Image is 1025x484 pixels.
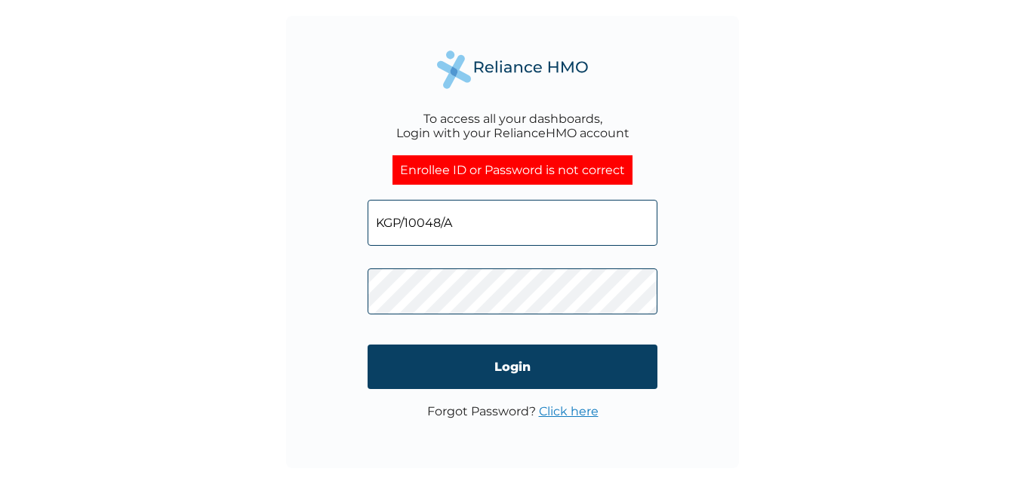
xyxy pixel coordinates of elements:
p: Forgot Password? [427,404,599,418]
div: To access all your dashboards, Login with your RelianceHMO account [396,112,629,140]
img: Reliance Health's Logo [437,51,588,89]
input: Login [368,345,657,389]
div: Enrollee ID or Password is not correct [392,155,633,185]
input: Email address or HMO ID [368,200,657,246]
a: Click here [539,404,599,418]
